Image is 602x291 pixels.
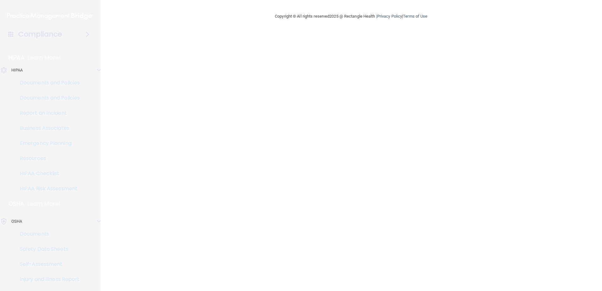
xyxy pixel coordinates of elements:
p: Documents and Policies [4,95,90,101]
p: Documents [4,231,90,237]
p: Emergency Planning [4,140,90,146]
p: HIPAA Risk Assessment [4,185,90,192]
p: Resources [4,155,90,162]
p: Learn More! [28,54,61,61]
p: Safety Data Sheets [4,246,90,252]
p: Self-Assessment [4,261,90,267]
p: HIPAA [9,54,25,61]
p: Learn More! [27,200,61,208]
p: HIPAA [11,66,23,74]
p: OSHA [9,200,24,208]
img: PMB logo [7,10,93,22]
p: Business Associates [4,125,90,131]
a: Terms of Use [403,14,427,19]
a: Privacy Policy [377,14,402,19]
div: Copyright © All rights reserved 2025 @ Rectangle Health | | [236,6,466,26]
p: HIPAA Checklist [4,170,90,177]
p: Injury and Illness Report [4,276,90,282]
p: Report an Incident [4,110,90,116]
p: OSHA [11,218,22,225]
h4: Compliance [18,30,62,39]
p: Documents and Policies [4,80,90,86]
